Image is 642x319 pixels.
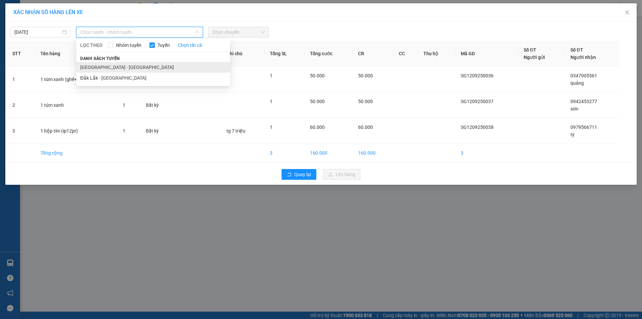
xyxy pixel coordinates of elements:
[113,42,144,49] span: Nhóm tuyến
[7,92,35,118] td: 2
[7,118,35,144] td: 3
[570,80,584,86] span: quảng
[195,30,199,34] span: down
[570,47,583,53] span: Số ĐT
[287,172,292,177] span: rollback
[76,56,124,62] span: Danh sách tuyến
[570,73,597,78] span: 0347005561
[7,67,35,92] td: 1
[305,144,353,162] td: 160.000
[461,99,494,104] span: SG1209250037
[310,99,325,104] span: 50.000
[14,28,61,36] input: 12/09/2025
[310,125,325,130] span: 60.000
[455,41,519,67] th: Mã GD
[226,128,245,134] span: tg 7 triệu
[35,92,117,118] td: 1 túm xanh
[570,99,597,104] span: 0942453277
[570,55,596,60] span: Người nhận
[35,41,117,67] th: Tên hàng
[570,132,574,137] span: tý
[461,73,494,78] span: SG1209250036
[35,144,117,162] td: Tổng cộng
[80,42,103,49] span: LỌC THEO
[7,41,35,67] th: STT
[310,73,325,78] span: 50.000
[353,41,394,67] th: CR
[294,171,311,178] span: Quay lại
[570,125,597,130] span: 0979566711
[353,144,394,162] td: 160.000
[461,125,494,130] span: SG1209250038
[524,47,536,53] span: Số ĐT
[140,92,175,118] td: Bất kỳ
[178,42,202,49] a: Chọn tất cả
[264,144,305,162] td: 3
[155,42,173,49] span: Tuyến
[618,3,637,22] button: Close
[13,9,83,15] span: XÁC NHẬN SỐ HÀNG LÊN XE
[394,41,418,67] th: CC
[570,106,578,111] span: sơn
[76,73,230,83] li: Đắk Lắk - [GEOGRAPHIC_DATA]
[358,99,373,104] span: 50.000
[140,118,175,144] td: Bất kỳ
[264,41,305,67] th: Tổng SL
[35,118,117,144] td: 1 hộp tím (ip12pr)
[282,169,316,180] button: rollbackQuay lại
[270,73,273,78] span: 1
[323,169,360,180] button: uploadLên hàng
[418,41,455,67] th: Thu hộ
[221,41,264,67] th: Ghi chú
[358,125,373,130] span: 60.000
[123,102,125,108] span: 1
[524,55,545,60] span: Người gửi
[305,41,353,67] th: Tổng cước
[270,125,273,130] span: 1
[358,73,373,78] span: 50.000
[455,144,519,162] td: 3
[123,128,125,134] span: 1
[80,27,199,37] span: Chọn tuyến - nhóm tuyến
[270,99,273,104] span: 1
[625,10,630,15] span: close
[76,62,230,73] li: [GEOGRAPHIC_DATA] - [GEOGRAPHIC_DATA]
[212,27,265,37] span: Chọn chuyến
[35,67,117,92] td: 1 túm xanh (ghế+cần)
